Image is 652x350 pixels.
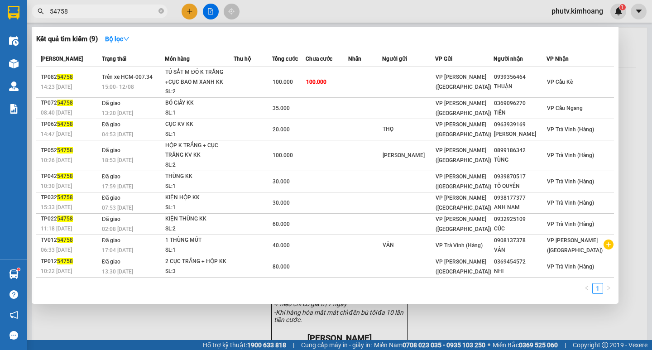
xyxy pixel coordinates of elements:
span: Đã giao [102,195,120,201]
img: solution-icon [9,104,19,114]
span: 30.000 [273,200,290,206]
span: Chưa cước [306,56,332,62]
span: 100.000 [306,79,326,85]
sup: 1 [17,268,20,271]
span: VP Trà Vinh (Hàng) [547,178,594,185]
span: VP [PERSON_NAME] ([GEOGRAPHIC_DATA]) [436,121,491,138]
span: 100.000 [273,79,293,85]
div: SL: 1 [165,108,233,118]
div: 0899186342 [494,146,546,155]
div: THỌ [383,125,435,134]
span: 07:53 [DATE] [102,205,133,211]
span: 10:22 [DATE] [41,268,72,274]
span: 10:30 [DATE] [41,183,72,189]
span: VP Cầu Ngang [547,105,583,111]
span: VP Nhận [547,56,569,62]
span: right [606,285,611,291]
span: VP Trà Vinh (Hàng) [547,221,594,227]
span: 54758 [57,147,73,153]
span: VP [PERSON_NAME] ([GEOGRAPHIC_DATA]) [436,216,491,232]
img: warehouse-icon [9,82,19,91]
div: SL: 2 [165,160,233,170]
span: [PERSON_NAME] [41,56,83,62]
span: 11:18 [DATE] [41,225,72,232]
li: Previous Page [581,283,592,294]
div: TP062 [41,120,99,129]
span: 100.000 [273,152,293,158]
img: warehouse-icon [9,36,19,46]
div: KIỆN THÙNG KK [165,214,233,224]
span: 54758 [57,121,73,127]
span: question-circle [10,290,18,299]
span: 15:33 [DATE] [41,204,72,211]
div: SL: 1 [165,203,233,213]
span: 14:47 [DATE] [41,131,72,137]
div: SL: 2 [165,224,233,234]
span: Thu hộ [234,56,251,62]
strong: Bộ lọc [105,35,129,43]
span: VP Trà Vinh (Hàng) [547,126,594,133]
div: SL: 1 [165,245,233,255]
div: TÙNG [494,155,546,165]
span: VP Cầu Kè [547,79,573,85]
button: Bộ lọcdown [98,32,137,46]
span: 14:23 [DATE] [41,84,72,90]
span: close-circle [158,7,164,16]
span: VP [PERSON_NAME] ([GEOGRAPHIC_DATA]) [436,74,491,90]
input: Tìm tên, số ĐT hoặc mã đơn [50,6,157,16]
div: SL: 3 [165,267,233,277]
span: 80.000 [273,264,290,270]
span: Đã giao [102,121,120,128]
div: 2 CỤC TRẮNG + HỘP KK [165,257,233,267]
div: TP022 [41,214,99,224]
span: 17:59 [DATE] [102,183,133,190]
li: 1 [592,283,603,294]
div: 0939870517 [494,172,546,182]
span: 13:20 [DATE] [102,110,133,116]
img: logo-vxr [8,6,19,19]
img: warehouse-icon [9,59,19,68]
span: 30.000 [273,178,290,185]
div: VÂN [494,245,546,255]
span: 35.000 [273,105,290,111]
div: VÂN [383,240,435,250]
span: VP [PERSON_NAME] ([GEOGRAPHIC_DATA]) [436,100,491,116]
span: VP [PERSON_NAME] ([GEOGRAPHIC_DATA]) [436,147,491,163]
span: 60.000 [273,221,290,227]
div: THUẬN [494,82,546,91]
div: TP042 [41,172,99,181]
span: 10:26 [DATE] [41,157,72,163]
div: 0369096270 [494,99,546,108]
span: Đã giao [102,147,120,153]
div: KIỆN HỘP KK [165,193,233,203]
div: 0369454572 [494,257,546,267]
div: SL: 1 [165,182,233,192]
span: search [38,8,44,14]
div: CÚC [494,224,546,234]
span: VP [PERSON_NAME] ([GEOGRAPHIC_DATA]) [436,195,491,211]
div: TV012 [41,235,99,245]
span: 02:08 [DATE] [102,226,133,232]
div: TIẾN [494,108,546,118]
div: TP052 [41,146,99,155]
span: 17:04 [DATE] [102,247,133,254]
span: 54758 [57,258,73,264]
span: Đã giao [102,237,120,244]
div: 1 THÙNG MÚT [165,235,233,245]
div: BÓ GIẤY KK [165,98,233,108]
div: 0908137378 [494,236,546,245]
span: VP Trà Vinh (Hàng) [547,152,594,158]
span: Người gửi [382,56,407,62]
span: 54758 [57,216,73,222]
h3: Kết quả tìm kiếm ( 9 ) [36,34,98,44]
div: ANH NAM [494,203,546,212]
div: TP012 [41,257,99,266]
div: SL: 2 [165,87,233,97]
div: CỤC KV KK [165,120,233,129]
span: down [123,36,129,42]
span: 54758 [57,100,73,106]
div: [PERSON_NAME] [494,129,546,139]
div: [PERSON_NAME] [383,151,435,160]
div: TỐ QUYÊN [494,182,546,191]
span: Trạng thái [102,56,126,62]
